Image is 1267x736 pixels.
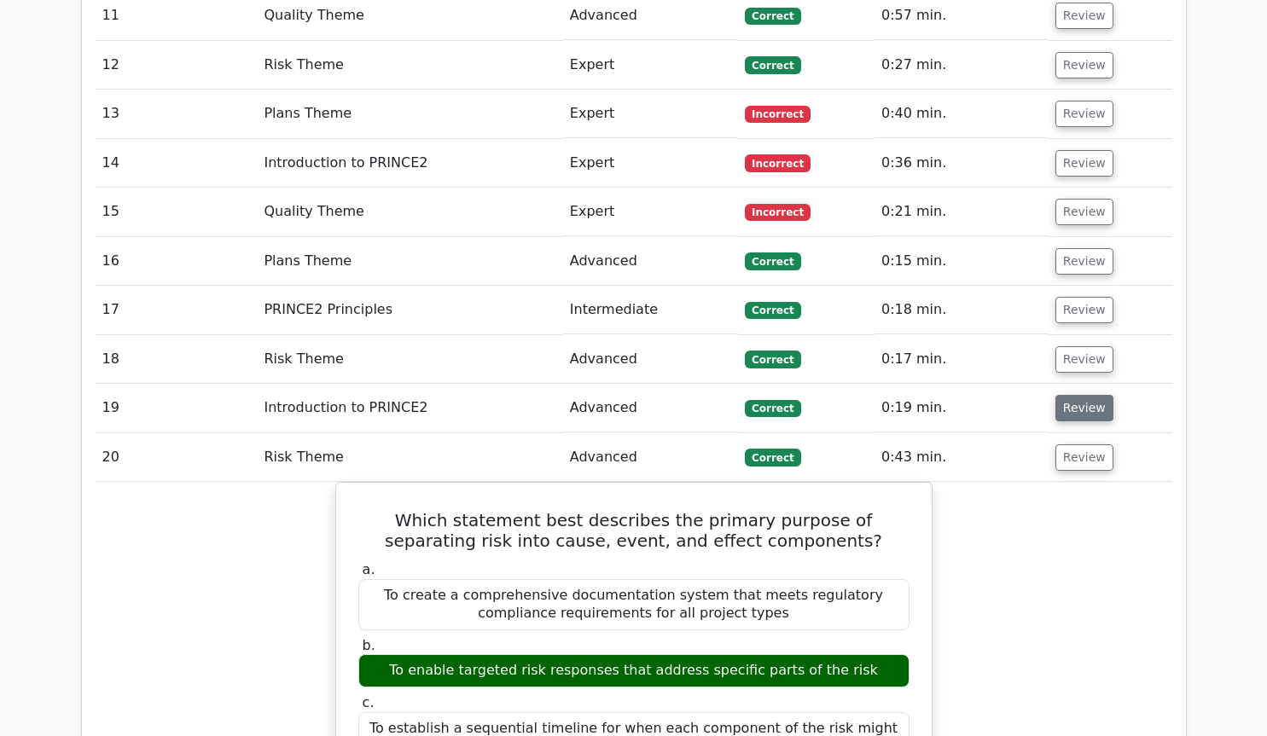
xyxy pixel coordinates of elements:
[745,204,811,221] span: Incorrect
[745,351,800,368] span: Correct
[745,400,800,417] span: Correct
[257,286,562,334] td: PRINCE2 Principles
[563,384,738,432] td: Advanced
[875,41,1049,90] td: 0:27 min.
[96,188,258,236] td: 15
[875,188,1049,236] td: 0:21 min.
[875,237,1049,286] td: 0:15 min.
[363,637,375,653] span: b.
[875,335,1049,384] td: 0:17 min.
[745,252,800,269] span: Correct
[875,384,1049,432] td: 0:19 min.
[257,237,562,286] td: Plans Theme
[358,579,910,630] div: To create a comprehensive documentation system that meets regulatory compliance requirements for ...
[875,433,1049,482] td: 0:43 min.
[1055,297,1113,323] button: Review
[1055,248,1113,275] button: Review
[96,384,258,432] td: 19
[745,302,800,319] span: Correct
[1055,101,1113,127] button: Review
[357,510,911,551] h5: Which statement best describes the primary purpose of separating risk into cause, event, and effe...
[96,237,258,286] td: 16
[96,433,258,482] td: 20
[257,433,562,482] td: Risk Theme
[1055,150,1113,177] button: Review
[1055,199,1113,225] button: Review
[1055,346,1113,373] button: Review
[1055,3,1113,29] button: Review
[96,41,258,90] td: 12
[875,286,1049,334] td: 0:18 min.
[96,335,258,384] td: 18
[96,90,258,138] td: 13
[257,188,562,236] td: Quality Theme
[745,56,800,73] span: Correct
[96,139,258,188] td: 14
[257,335,562,384] td: Risk Theme
[563,188,738,236] td: Expert
[363,561,375,577] span: a.
[745,449,800,466] span: Correct
[1055,395,1113,421] button: Review
[563,335,738,384] td: Advanced
[563,286,738,334] td: Intermediate
[563,90,738,138] td: Expert
[257,384,562,432] td: Introduction to PRINCE2
[563,139,738,188] td: Expert
[875,90,1049,138] td: 0:40 min.
[745,106,811,123] span: Incorrect
[1055,444,1113,471] button: Review
[875,139,1049,188] td: 0:36 min.
[563,41,738,90] td: Expert
[563,237,738,286] td: Advanced
[363,694,375,710] span: c.
[563,433,738,482] td: Advanced
[745,8,800,25] span: Correct
[257,139,562,188] td: Introduction to PRINCE2
[358,654,910,687] div: To enable targeted risk responses that address specific parts of the risk
[257,41,562,90] td: Risk Theme
[96,286,258,334] td: 17
[1055,52,1113,78] button: Review
[257,90,562,138] td: Plans Theme
[745,154,811,171] span: Incorrect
